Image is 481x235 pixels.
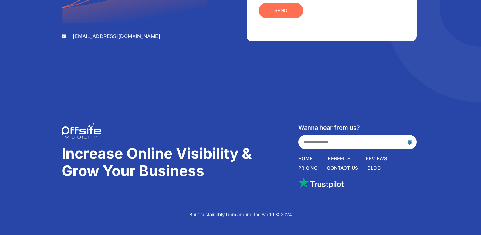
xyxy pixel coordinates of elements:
a: Pricing [298,165,318,171]
a: BLog [368,165,381,171]
span: [EMAIL_ADDRESS][DOMAIN_NAME] [71,34,160,38]
h2: Increase Online Visibility & Grow Your Business [62,145,280,180]
button: Send [259,3,303,18]
p: Built sustainably️ from around the world © 2024 [62,212,420,217]
a: Home [298,155,313,162]
a: [EMAIL_ADDRESS][DOMAIN_NAME] [62,34,207,38]
a: Benefits [328,155,351,162]
a: Reviews [366,155,387,162]
a: Contact Us [327,165,358,171]
span: Send [274,8,288,13]
form: New Form [298,135,417,149]
h5: Wanna hear from us? [298,123,417,132]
